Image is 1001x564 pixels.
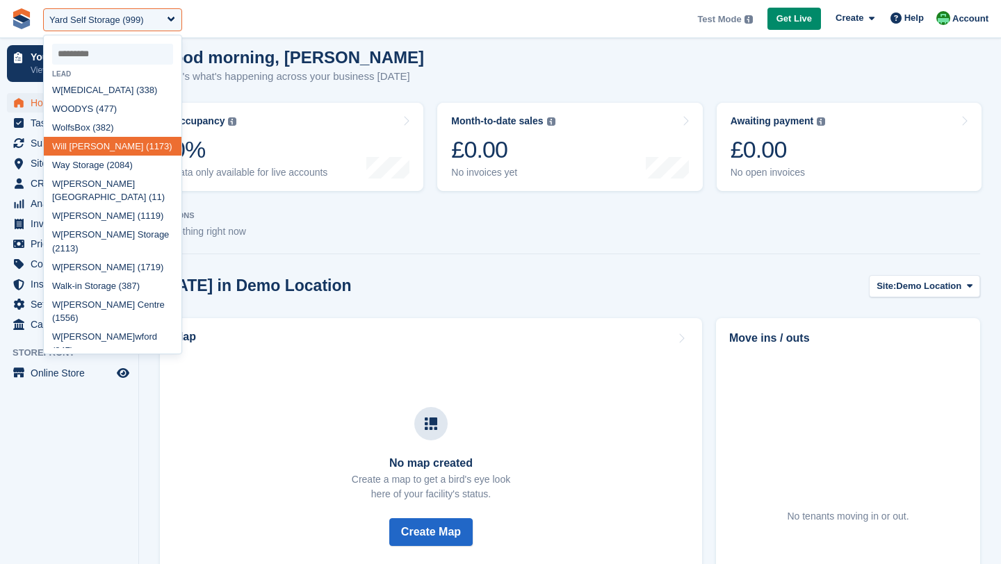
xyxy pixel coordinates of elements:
[160,276,352,295] h2: [DATE] in Demo Location
[437,103,702,191] a: Month-to-date sales £0.00 No invoices yet
[11,8,32,29] img: stora-icon-8386f47178a22dfd0bd8f6a31ec36ba5ce8667c1dd55bd0f319d3a0aa187defe.svg
[952,12,988,26] span: Account
[7,315,131,334] a: menu
[7,133,131,153] a: menu
[52,210,60,221] span: W
[52,122,60,133] span: W
[31,234,114,254] span: Pricing
[44,174,181,207] div: [PERSON_NAME][GEOGRAPHIC_DATA] (11)
[31,214,114,233] span: Invoices
[174,331,196,343] h2: Map
[115,365,131,381] a: Preview store
[135,331,141,342] span: w
[836,11,863,25] span: Create
[44,328,181,360] div: [PERSON_NAME] ford (847)
[717,103,982,191] a: Awaiting payment £0.00 No open invoices
[936,11,950,25] img: Laura Carlisle
[31,64,113,76] p: View next steps
[7,93,131,113] a: menu
[172,135,327,164] div: 0%
[44,118,181,137] div: olfsBox (382)
[160,69,424,85] p: Here's what's happening across your business [DATE]
[44,207,181,226] div: [PERSON_NAME] (1119)
[352,457,510,470] h3: No map created
[877,279,896,293] span: Site:
[7,295,131,314] a: menu
[31,154,114,173] span: Sites
[7,363,131,383] a: menu
[776,12,812,26] span: Get Live
[44,81,181,99] div: [MEDICAL_DATA] (338)
[52,281,60,291] span: W
[31,315,114,334] span: Capital
[389,518,473,546] button: Create Map
[7,214,131,233] a: menu
[767,8,821,31] a: Get Live
[52,299,60,310] span: W
[49,13,144,27] div: Yard Self Storage (999)
[451,167,555,179] div: No invoices yet
[44,137,181,156] div: ill [PERSON_NAME] (1173)
[31,93,114,113] span: Home
[52,229,60,240] span: W
[52,262,60,272] span: W
[13,346,138,360] span: Storefront
[7,234,131,254] a: menu
[729,330,967,347] h2: Move ins / outs
[31,113,114,133] span: Tasks
[352,472,510,501] p: Create a map to get a bird's eye look here of your facility's status.
[731,167,826,179] div: No open invoices
[52,160,60,170] span: W
[425,417,437,430] img: map-icn-33ee37083ee616e46c38cad1a60f524a97daa1e2b2c8c0bc3eb3415660979fc1.svg
[31,174,114,193] span: CRM
[170,226,246,237] span: Nothing right now
[7,113,131,133] a: menu
[31,254,114,274] span: Coupons
[52,141,60,151] span: W
[52,331,60,342] span: W
[31,274,114,294] span: Insurance
[7,154,131,173] a: menu
[7,174,131,193] a: menu
[451,135,555,164] div: £0.00
[744,15,753,24] img: icon-info-grey-7440780725fd019a000dd9b08b2336e03edf1995a4989e88bcd33f0948082b44.svg
[44,70,181,78] div: Lead
[787,509,909,524] div: No tenants moving in or out.
[172,167,327,179] div: Data only available for live accounts
[697,13,741,26] span: Test Mode
[44,295,181,328] div: [PERSON_NAME] Centre (1556)
[158,103,423,191] a: Occupancy 0% Data only available for live accounts
[44,156,181,174] div: ay Storage (2084)
[869,275,980,298] button: Site: Demo Location
[896,279,961,293] span: Demo Location
[44,99,181,118] div: OODYS (477)
[44,258,181,276] div: [PERSON_NAME] (1719)
[817,117,825,126] img: icon-info-grey-7440780725fd019a000dd9b08b2336e03edf1995a4989e88bcd33f0948082b44.svg
[31,194,114,213] span: Analytics
[451,115,543,127] div: Month-to-date sales
[44,226,181,258] div: [PERSON_NAME] Storage (2113)
[52,85,60,95] span: W
[7,274,131,294] a: menu
[31,295,114,314] span: Settings
[31,52,113,62] p: Your onboarding
[731,135,826,164] div: £0.00
[547,117,555,126] img: icon-info-grey-7440780725fd019a000dd9b08b2336e03edf1995a4989e88bcd33f0948082b44.svg
[228,117,236,126] img: icon-info-grey-7440780725fd019a000dd9b08b2336e03edf1995a4989e88bcd33f0948082b44.svg
[44,276,181,295] div: alk-in Storage (387)
[7,45,131,82] a: Your onboarding View next steps
[160,211,980,220] p: ACTIONS
[31,133,114,153] span: Subscriptions
[172,115,225,127] div: Occupancy
[7,194,131,213] a: menu
[31,363,114,383] span: Online Store
[52,103,60,114] span: W
[731,115,814,127] div: Awaiting payment
[7,254,131,274] a: menu
[160,48,424,67] h1: Good morning, [PERSON_NAME]
[52,179,60,189] span: W
[904,11,924,25] span: Help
